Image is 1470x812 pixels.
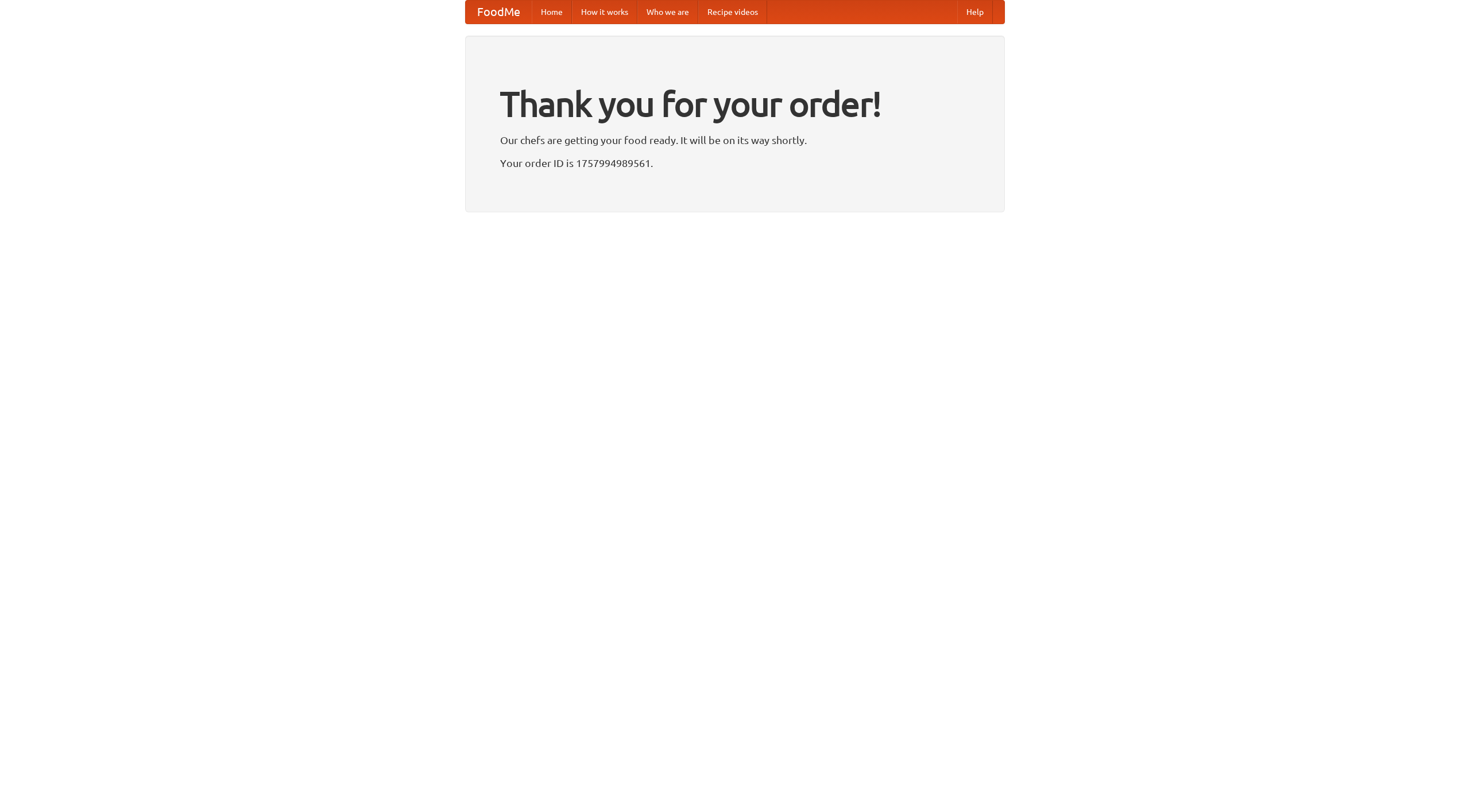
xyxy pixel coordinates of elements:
a: Help [957,1,993,24]
h1: Thank you for your order! [500,76,970,131]
a: Who we are [637,1,698,24]
a: Recipe videos [698,1,767,24]
a: How it works [572,1,637,24]
p: Your order ID is 1757994989561. [500,154,970,172]
a: FoodMe [466,1,532,24]
p: Our chefs are getting your food ready. It will be on its way shortly. [500,131,970,149]
a: Home [532,1,572,24]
